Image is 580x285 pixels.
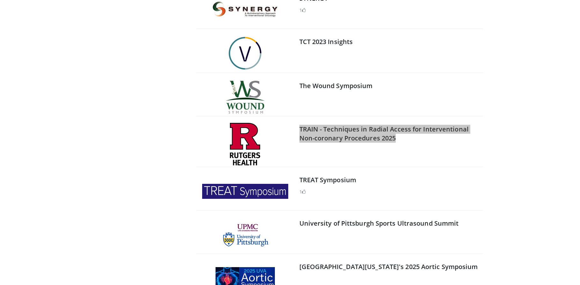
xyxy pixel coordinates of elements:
a: TREAT Symposium [299,176,356,184]
img: The Wound Symposium [226,81,265,114]
img: TCT 2023 Insights [227,35,263,71]
img: University of Pittsburgh Sports Ultrasound Summit [221,221,269,248]
a: TRAIN - Techniques in Radial Access for Interventional Non-coronary Procedures 2025 [299,125,469,142]
img: TREAT Symposium [202,184,288,199]
a: University of Pittsburgh Sports Ultrasound Summit [299,219,459,228]
a: TCT 2023 Insights [299,37,353,46]
li: 1 [299,188,306,195]
li: 1 [299,7,306,13]
a: The Wound Symposium [299,81,373,90]
a: [GEOGRAPHIC_DATA][US_STATE]'s 2025 Aortic Symposium [299,262,478,271]
img: TRAIN - Techniques in Radial Access for Interventional Non-coronary Procedures 2025 [230,123,260,165]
